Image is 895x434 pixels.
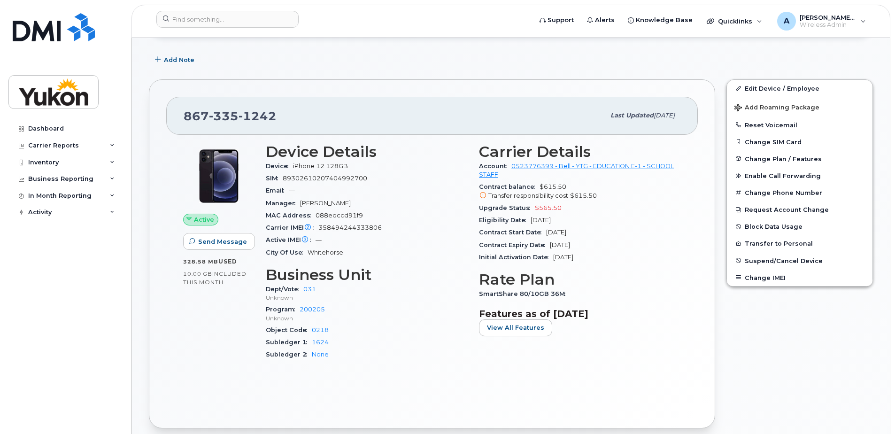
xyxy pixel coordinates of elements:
[316,212,363,219] span: 088edccd91f9
[727,269,872,286] button: Change IMEI
[727,252,872,269] button: Suspend/Cancel Device
[266,143,468,160] h3: Device Details
[293,163,348,170] span: iPhone 12 128GB
[479,204,535,211] span: Upgrade Status
[479,241,550,248] span: Contract Expiry Date
[312,339,329,346] a: 1624
[266,212,316,219] span: MAC Address
[727,235,872,252] button: Transfer to Personal
[479,319,552,336] button: View All Features
[488,192,568,199] span: Transfer responsibility cost
[553,254,573,261] span: [DATE]
[266,339,312,346] span: Subledger 1
[479,254,553,261] span: Initial Activation Date
[727,97,872,116] button: Add Roaming Package
[164,55,194,64] span: Add Note
[479,229,546,236] span: Contract Start Date
[266,306,300,313] span: Program
[727,133,872,150] button: Change SIM Card
[266,266,468,283] h3: Business Unit
[727,150,872,167] button: Change Plan / Features
[184,109,277,123] span: 867
[771,12,872,31] div: Andy.Nguyen
[580,11,621,30] a: Alerts
[318,224,382,231] span: 358494244333806
[312,326,329,333] a: 0218
[308,249,343,256] span: Whitehorse
[266,286,303,293] span: Dept/Vote
[546,229,566,236] span: [DATE]
[266,163,293,170] span: Device
[784,15,789,27] span: A
[533,11,580,30] a: Support
[610,112,654,119] span: Last updated
[266,236,316,243] span: Active IMEI
[194,215,214,224] span: Active
[727,80,872,97] a: Edit Device / Employee
[621,11,699,30] a: Knowledge Base
[183,258,218,265] span: 328.58 MB
[745,155,822,162] span: Change Plan / Features
[531,217,551,224] span: [DATE]
[209,109,239,123] span: 335
[266,200,300,207] span: Manager
[156,11,299,28] input: Find something...
[266,187,289,194] span: Email
[218,258,237,265] span: used
[479,163,674,178] a: 0523776399 - Bell - YTG - EDUCATION E-1 - SCHOOL STAFF
[183,270,247,286] span: included this month
[300,306,325,313] a: 200205
[595,15,615,25] span: Alerts
[550,241,570,248] span: [DATE]
[727,201,872,218] button: Request Account Change
[745,172,821,179] span: Enable Call Forwarding
[266,249,308,256] span: City Of Use
[479,308,681,319] h3: Features as of [DATE]
[636,15,693,25] span: Knowledge Base
[266,294,468,302] p: Unknown
[300,200,351,207] span: [PERSON_NAME]
[239,109,277,123] span: 1242
[570,192,597,199] span: $615.50
[654,112,675,119] span: [DATE]
[727,116,872,133] button: Reset Voicemail
[191,148,247,204] img: iPhone_12.jpg
[800,14,856,21] span: [PERSON_NAME].[PERSON_NAME]
[283,175,367,182] span: 89302610207404992700
[700,12,769,31] div: Quicklinks
[548,15,574,25] span: Support
[303,286,316,293] a: 031
[479,183,540,190] span: Contract balance
[316,236,322,243] span: —
[289,187,295,194] span: —
[149,51,202,68] button: Add Note
[479,290,570,297] span: SmartShare 80/10GB 36M
[266,351,312,358] span: Subledger 2
[183,233,255,250] button: Send Message
[312,351,329,358] a: None
[479,183,681,200] span: $615.50
[718,17,752,25] span: Quicklinks
[800,21,856,29] span: Wireless Admin
[727,218,872,235] button: Block Data Usage
[734,104,819,113] span: Add Roaming Package
[727,184,872,201] button: Change Phone Number
[745,257,823,264] span: Suspend/Cancel Device
[479,217,531,224] span: Eligibility Date
[727,167,872,184] button: Enable Call Forwarding
[479,143,681,160] h3: Carrier Details
[183,271,212,277] span: 10.00 GB
[198,237,247,246] span: Send Message
[479,163,511,170] span: Account
[487,323,544,332] span: View All Features
[266,326,312,333] span: Object Code
[479,271,681,288] h3: Rate Plan
[266,175,283,182] span: SIM
[266,224,318,231] span: Carrier IMEI
[535,204,562,211] span: $565.50
[266,314,468,322] p: Unknown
